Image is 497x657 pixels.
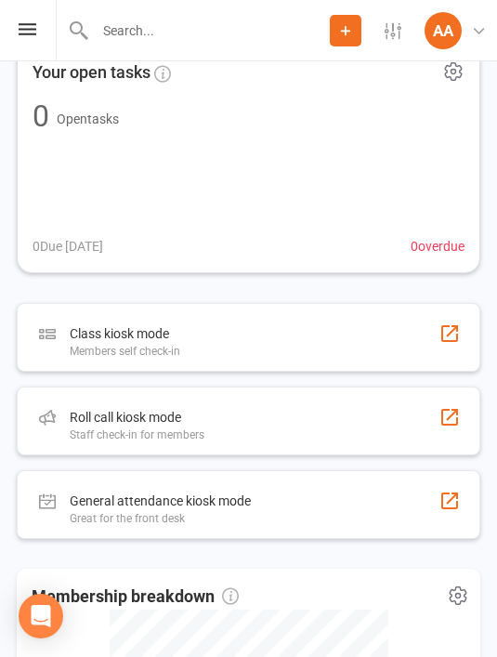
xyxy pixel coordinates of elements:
div: Staff check-in for members [70,428,204,441]
span: Open tasks [57,112,119,126]
div: Class kiosk mode [70,322,180,345]
div: Members self check-in [70,345,180,358]
span: Membership breakdown [32,584,239,611]
div: General attendance kiosk mode [70,490,251,512]
div: Great for the front desk [70,512,251,525]
span: 0 overdue [411,236,464,256]
div: AA [425,12,462,49]
div: Roll call kiosk mode [70,406,204,428]
div: Open Intercom Messenger [19,594,63,638]
input: Search... [89,18,330,44]
div: 0 [33,101,49,131]
span: Your open tasks [33,59,150,86]
span: 0 Due [DATE] [33,236,103,256]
